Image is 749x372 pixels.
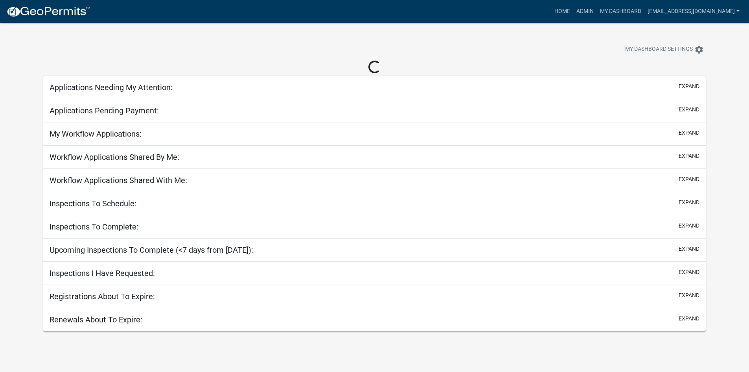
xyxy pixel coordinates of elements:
[679,105,699,114] button: expand
[50,292,155,301] h5: Registrations About To Expire:
[50,268,155,278] h5: Inspections I Have Requested:
[679,129,699,137] button: expand
[679,82,699,91] button: expand
[50,176,187,185] h5: Workflow Applications Shared With Me:
[50,245,253,255] h5: Upcoming Inspections To Complete (<7 days from [DATE]):
[679,198,699,207] button: expand
[679,152,699,160] button: expand
[50,222,138,231] h5: Inspections To Complete:
[551,4,573,19] a: Home
[50,83,173,92] h5: Applications Needing My Attention:
[619,42,710,57] button: My Dashboard Settingssettings
[679,315,699,323] button: expand
[644,4,743,19] a: [EMAIL_ADDRESS][DOMAIN_NAME]
[50,106,159,115] h5: Applications Pending Payment:
[694,45,704,54] i: settings
[679,175,699,183] button: expand
[50,315,142,324] h5: Renewals About To Expire:
[679,291,699,300] button: expand
[50,152,179,162] h5: Workflow Applications Shared By Me:
[679,222,699,230] button: expand
[679,245,699,253] button: expand
[50,199,136,208] h5: Inspections To Schedule:
[573,4,597,19] a: Admin
[597,4,644,19] a: My Dashboard
[679,268,699,276] button: expand
[50,129,142,139] h5: My Workflow Applications:
[625,45,693,54] span: My Dashboard Settings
